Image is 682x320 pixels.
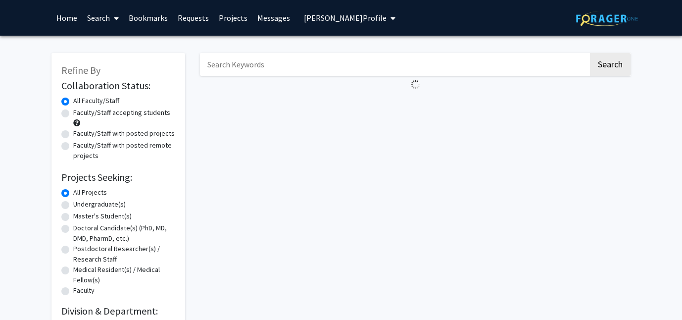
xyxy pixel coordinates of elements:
span: Refine By [61,64,100,76]
a: Messages [252,0,295,35]
h2: Collaboration Status: [61,80,175,92]
label: Faculty/Staff with posted remote projects [73,140,175,161]
label: Faculty/Staff accepting students [73,107,170,118]
label: Medical Resident(s) / Medical Fellow(s) [73,265,175,285]
a: Projects [214,0,252,35]
nav: Page navigation [200,93,631,116]
iframe: Chat [640,275,675,313]
label: All Faculty/Staff [73,96,119,106]
a: Home [51,0,82,35]
h2: Projects Seeking: [61,171,175,183]
button: Search [590,53,631,76]
label: All Projects [73,187,107,198]
a: Bookmarks [124,0,173,35]
img: ForagerOne Logo [576,11,638,26]
label: Faculty/Staff with posted projects [73,128,175,139]
label: Master's Student(s) [73,211,132,221]
label: Undergraduate(s) [73,199,126,210]
label: Postdoctoral Researcher(s) / Research Staff [73,244,175,265]
label: Doctoral Candidate(s) (PhD, MD, DMD, PharmD, etc.) [73,223,175,244]
a: Requests [173,0,214,35]
input: Search Keywords [200,53,588,76]
img: Loading [407,76,424,93]
h2: Division & Department: [61,305,175,317]
span: [PERSON_NAME] Profile [304,13,387,23]
label: Faculty [73,285,95,296]
a: Search [82,0,124,35]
